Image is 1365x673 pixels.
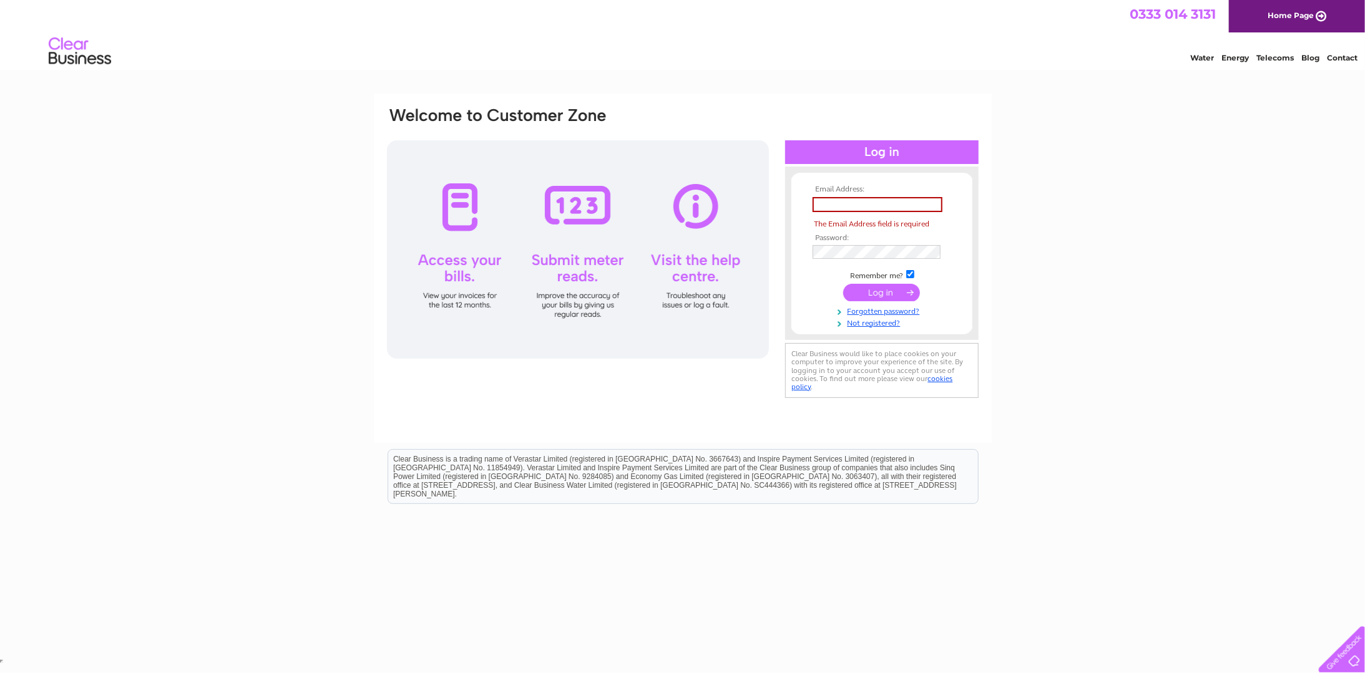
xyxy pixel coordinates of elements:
a: 0333 014 3131 [1130,6,1216,22]
th: Password: [810,234,954,243]
img: logo.png [48,32,112,70]
a: Energy [1221,53,1249,62]
th: Email Address: [810,185,954,194]
a: Telecoms [1256,53,1294,62]
a: Blog [1301,53,1319,62]
a: Contact [1327,53,1358,62]
input: Submit [843,284,920,301]
td: Remember me? [810,268,954,281]
a: Not registered? [813,316,954,328]
span: The Email Address field is required [815,220,930,228]
a: cookies policy [792,374,953,391]
div: Clear Business would like to place cookies on your computer to improve your experience of the sit... [785,343,979,397]
a: Forgotten password? [813,304,954,316]
a: Water [1190,53,1214,62]
div: Clear Business is a trading name of Verastar Limited (registered in [GEOGRAPHIC_DATA] No. 3667643... [388,7,978,61]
